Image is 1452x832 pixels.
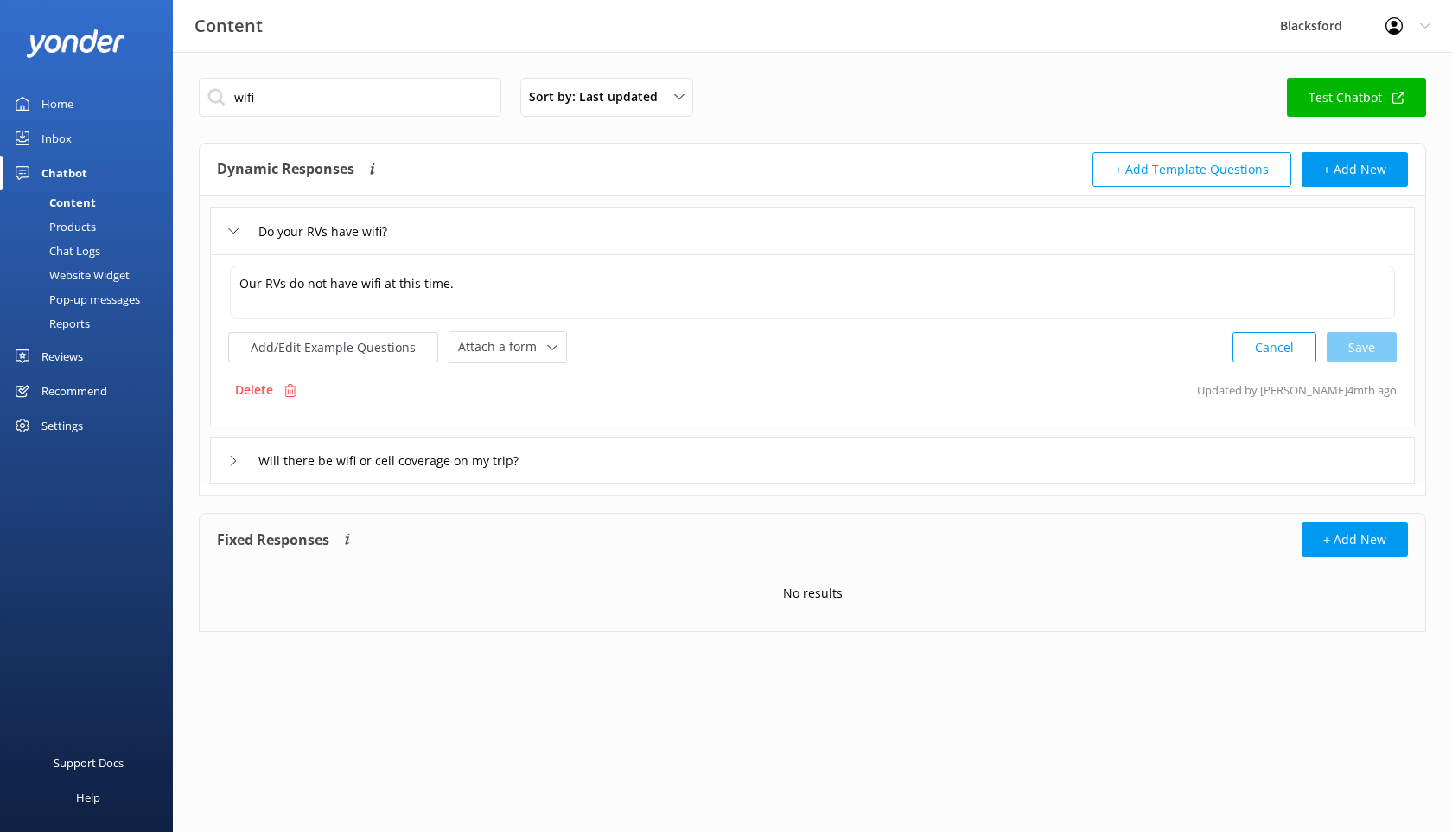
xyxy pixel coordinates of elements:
[217,522,329,557] h4: Fixed Responses
[41,156,87,190] div: Chatbot
[41,374,107,408] div: Recommend
[10,263,130,287] div: Website Widget
[10,311,90,336] div: Reports
[228,332,438,362] button: Add/Edit Example Questions
[10,214,96,239] div: Products
[194,12,263,40] h3: Content
[1287,78,1426,117] a: Test Chatbot
[1092,152,1291,187] button: + Add Template Questions
[10,311,173,336] a: Reports
[41,121,72,156] div: Inbox
[10,287,173,311] a: Pop-up messages
[41,408,83,443] div: Settings
[26,29,125,58] img: yonder-white-logo.png
[10,239,100,263] div: Chat Logs
[199,78,501,117] input: Search all Chatbot Content
[458,337,547,356] span: Attach a form
[217,152,354,187] h4: Dynamic Responses
[41,339,83,374] div: Reviews
[10,287,140,311] div: Pop-up messages
[54,746,124,780] div: Support Docs
[10,263,173,287] a: Website Widget
[1197,374,1397,406] p: Updated by [PERSON_NAME] 4mth ago
[1302,152,1408,187] button: + Add New
[529,87,668,106] span: Sort by: Last updated
[1302,522,1408,557] button: + Add New
[10,214,173,239] a: Products
[235,381,273,400] p: Delete
[1232,332,1316,362] button: Cancel
[76,780,100,815] div: Help
[230,266,1395,319] textarea: Our RVs do not have wifi at this time.
[10,190,173,214] a: Content
[783,584,843,603] p: No results
[10,190,96,214] div: Content
[10,239,173,263] a: Chat Logs
[41,86,73,121] div: Home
